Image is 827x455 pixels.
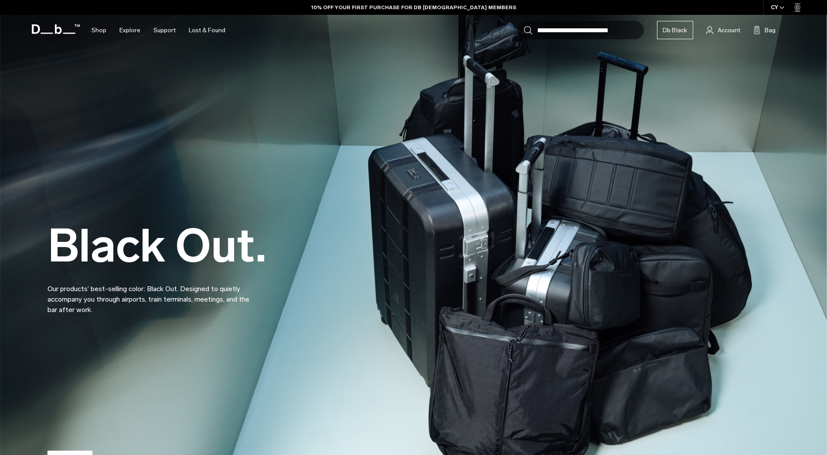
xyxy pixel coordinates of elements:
[718,26,740,35] span: Account
[189,15,225,46] a: Lost & Found
[48,223,266,269] h2: Black Out.
[153,15,176,46] a: Support
[765,26,776,35] span: Bag
[753,25,776,35] button: Bag
[92,15,106,46] a: Shop
[311,3,516,11] a: 10% OFF YOUR FIRST PURCHASE FOR DB [DEMOGRAPHIC_DATA] MEMBERS
[85,15,232,46] nav: Main Navigation
[119,15,140,46] a: Explore
[706,25,740,35] a: Account
[657,21,693,39] a: Db Black
[48,273,257,315] p: Our products’ best-selling color: Black Out. Designed to quietly accompany you through airports, ...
